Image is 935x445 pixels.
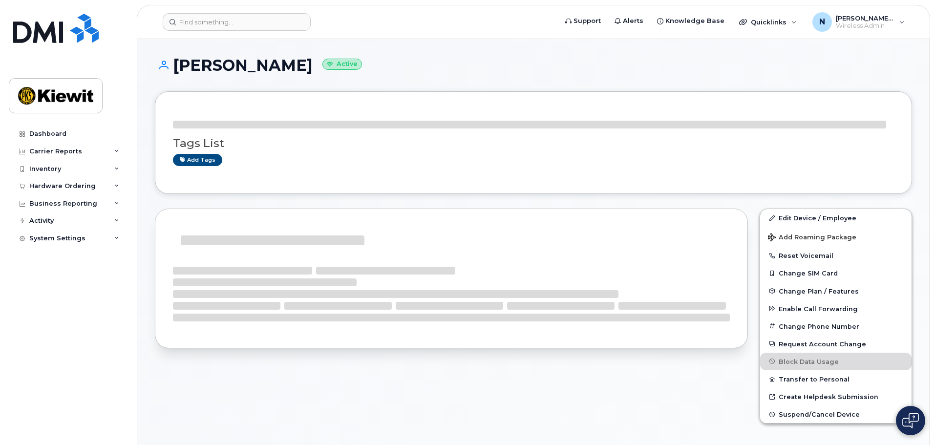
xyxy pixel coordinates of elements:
[768,233,856,243] span: Add Roaming Package
[155,57,912,74] h1: [PERSON_NAME]
[760,247,912,264] button: Reset Voicemail
[760,353,912,370] button: Block Data Usage
[779,411,860,418] span: Suspend/Cancel Device
[760,388,912,405] a: Create Helpdesk Submission
[902,413,919,428] img: Open chat
[173,137,894,149] h3: Tags List
[322,59,362,70] small: Active
[760,300,912,318] button: Enable Call Forwarding
[760,318,912,335] button: Change Phone Number
[760,264,912,282] button: Change SIM Card
[779,305,858,312] span: Enable Call Forwarding
[760,282,912,300] button: Change Plan / Features
[760,227,912,247] button: Add Roaming Package
[779,287,859,295] span: Change Plan / Features
[173,154,222,166] a: Add tags
[760,405,912,423] button: Suspend/Cancel Device
[760,370,912,388] button: Transfer to Personal
[760,335,912,353] button: Request Account Change
[760,209,912,227] a: Edit Device / Employee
